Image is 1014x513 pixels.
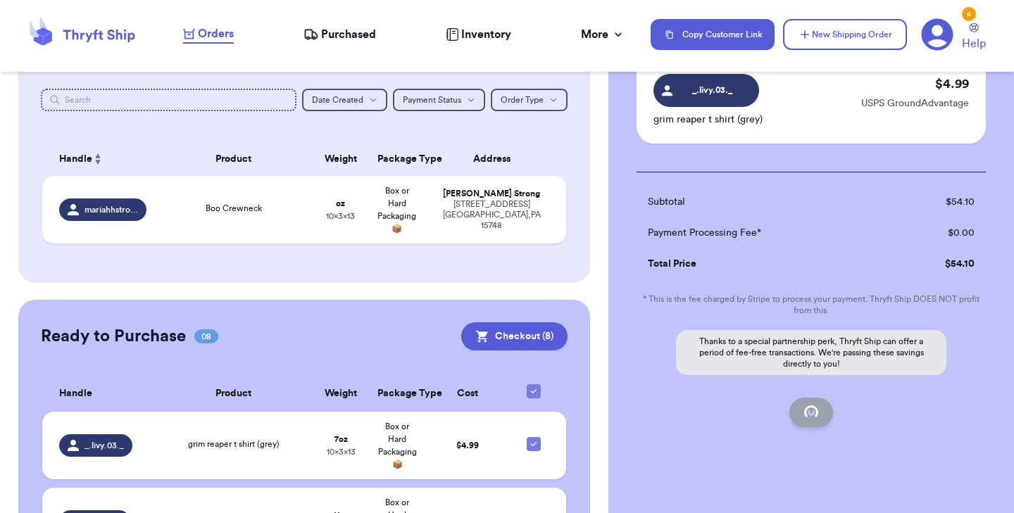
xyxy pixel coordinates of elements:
a: Purchased [303,26,376,43]
span: Help [962,35,986,52]
span: _.livy.03._ [680,84,746,96]
span: Payment Status [403,96,461,104]
span: _.livy.03._ [84,440,124,451]
th: Package Type [369,376,425,412]
a: Orders [183,25,234,44]
td: Payment Processing Fee* [637,217,889,248]
h2: Ready to Purchase [41,325,186,348]
span: Orders [198,25,234,42]
span: Order Type [501,96,544,104]
td: Subtotal [637,186,889,217]
button: Copy Customer Link [651,19,775,50]
p: * This is the fee charged by Stripe to process your payment. Thryft Ship DOES NOT profit from this. [637,293,986,316]
span: 08 [194,329,218,343]
th: Cost [425,376,510,412]
div: 6 [962,7,976,21]
button: Checkout (8) [461,322,568,350]
p: USPS GroundAdvantage [861,96,969,110]
button: Sort ascending [92,151,104,167]
td: $ 54.10 [889,186,986,217]
th: Weight [313,376,369,412]
span: $ 4.99 [456,441,479,450]
span: mariahhstrongg [84,204,138,215]
span: Handle [59,386,92,401]
div: [STREET_ADDRESS] [GEOGRAPHIC_DATA] , PA 15748 [434,199,549,231]
button: Date Created [302,89,387,111]
span: 10 x 3 x 13 [327,448,356,456]
th: Package Type [369,142,425,176]
span: Date Created [312,96,363,104]
td: $ 0.00 [889,217,986,248]
span: Purchased [321,26,376,43]
span: Box or Hard Packaging 📦 [378,422,417,469]
span: Inventory [461,26,511,43]
strong: 7 oz [334,435,348,443]
th: Product [155,142,313,176]
strong: oz [336,199,345,208]
td: $ 54.10 [889,248,986,279]
p: $ 4.99 [935,74,969,94]
p: grim reaper t shirt (grey) [653,113,763,127]
td: Total Price [637,248,889,279]
button: Order Type [491,89,568,111]
th: Product [155,376,313,412]
button: New Shipping Order [783,19,907,50]
div: [PERSON_NAME] Strong [434,189,549,199]
button: Payment Status [393,89,485,111]
span: Handle [59,152,92,167]
div: More [581,26,625,43]
a: Help [962,23,986,52]
span: grim reaper t shirt (grey) [188,440,280,448]
th: Address [425,142,566,176]
input: Search [41,89,296,111]
th: Weight [313,142,369,176]
a: Inventory [446,26,511,43]
a: 6 [921,18,953,51]
span: 10 x 3 x 13 [326,212,355,220]
p: Thanks to a special partnership perk, Thryft Ship can offer a period of fee-free transactions. We... [676,330,946,375]
span: Boo Crewneck [206,204,262,213]
span: Box or Hard Packaging 📦 [377,186,416,233]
